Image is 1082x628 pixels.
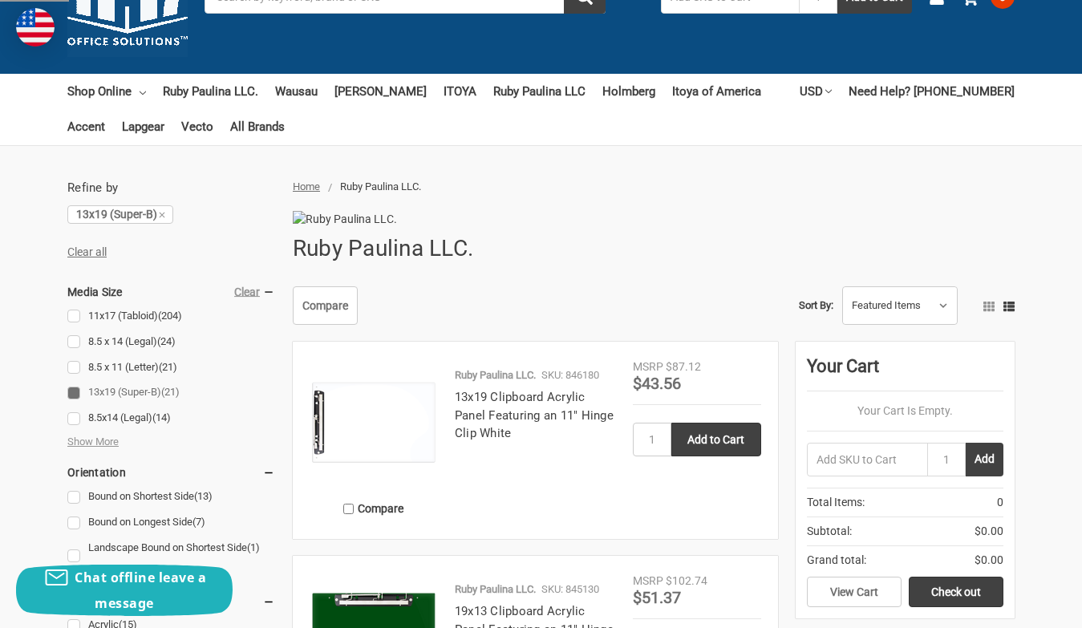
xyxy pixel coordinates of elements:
img: duty and tax information for United States [16,8,55,47]
span: Grand total: [807,552,866,569]
a: Need Help? [PHONE_NUMBER] [849,74,1015,109]
a: Ruby Paulina LLC. [163,74,258,109]
span: $87.12 [666,360,701,373]
h5: Refine by [67,179,275,197]
span: $43.56 [633,374,681,393]
div: Your Cart [807,353,1003,391]
a: Vecto [181,109,213,144]
img: 13x19 Clipboard Acrylic Panel Featuring an 11" Hinge Clip White [310,359,438,487]
a: View Cart [807,577,902,607]
span: Total Items: [807,494,865,511]
p: SKU: 845130 [541,581,599,598]
a: Compare [293,286,358,325]
input: Add to Cart [671,423,761,456]
span: $51.37 [633,588,681,607]
h1: Ruby Paulina LLC. [293,228,473,269]
a: Clear all [67,245,107,258]
input: Add SKU to Cart [807,443,927,476]
a: 8.5 x 14 (Legal) [67,331,275,353]
span: Ruby Paulina LLC. [340,180,421,192]
label: Compare [310,496,438,522]
a: Itoya of America [672,74,761,109]
a: 8.5x14 (Legal) [67,407,275,429]
a: Ruby Paulina LLC [493,74,586,109]
h5: Orientation [67,463,275,482]
span: (24) [157,335,176,347]
input: Compare [343,504,354,514]
span: $0.00 [975,523,1003,540]
span: (14) [152,411,171,423]
p: Your Cart Is Empty. [807,403,1003,419]
a: Wausau [275,74,318,109]
a: Holmberg [602,74,655,109]
p: SKU: 846180 [541,367,599,383]
div: MSRP [633,359,663,375]
a: USD [800,74,832,109]
span: $0.00 [975,552,1003,569]
a: Check out [909,577,1003,607]
button: Chat offline leave a message [16,565,233,616]
span: (21) [159,361,177,373]
img: Ruby Paulina LLC. [293,211,445,228]
a: Bound on Shortest Side [67,486,275,508]
a: 11x17 (Tabloid) [67,306,275,327]
a: Home [293,180,320,192]
div: MSRP [633,573,663,590]
a: 8.5 x 11 (Letter) [67,357,275,379]
span: Show More [67,434,119,450]
label: Sort By: [799,294,833,318]
a: 13x19 (Super-B) [67,205,173,223]
a: 13x19 (Super-B) [67,382,275,403]
button: Add [966,443,1003,476]
span: (1) [247,541,260,553]
span: (204) [158,310,182,322]
a: 13x19 Clipboard Acrylic Panel Featuring an 11" Hinge Clip White [455,390,614,440]
h5: Media Size [67,282,275,302]
a: All Brands [230,109,285,144]
span: (13) [194,490,213,502]
a: Clear [234,286,260,298]
span: $102.74 [666,574,707,587]
a: Landscape Bound on Shortest Side [67,537,275,574]
a: Accent [67,109,105,144]
span: Chat offline leave a message [75,569,206,612]
p: Ruby Paulina LLC. [455,581,536,598]
a: [PERSON_NAME] [334,74,427,109]
a: Bound on Longest Side [67,512,275,533]
span: Subtotal: [807,523,852,540]
a: Shop Online [67,74,146,109]
span: (7) [192,516,205,528]
a: ITOYA [444,74,476,109]
span: 0 [997,494,1003,511]
a: Lapgear [122,109,164,144]
p: Ruby Paulina LLC. [455,367,536,383]
span: (21) [161,386,180,398]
